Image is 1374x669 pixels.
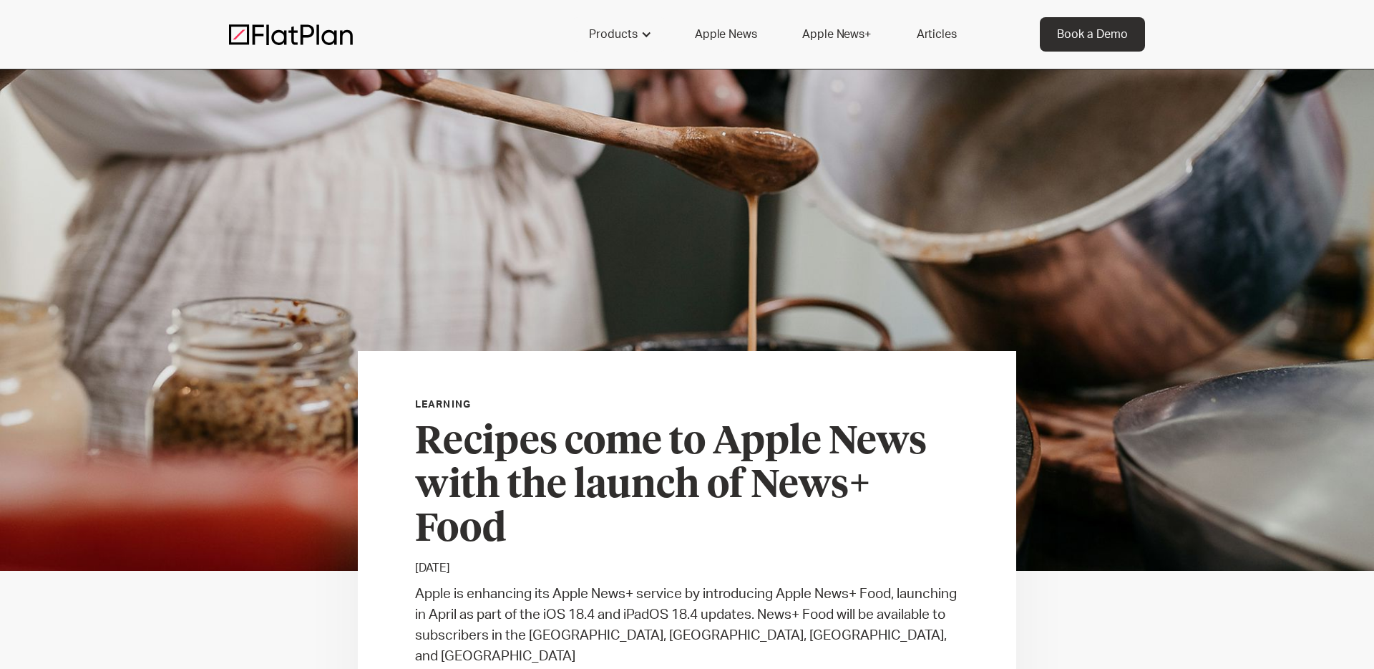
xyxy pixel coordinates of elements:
[900,17,974,52] a: Articles
[415,397,471,413] div: Learning
[415,421,959,552] h3: Recipes come to Apple News with the launch of News+ Food
[415,559,959,577] p: [DATE]
[1040,17,1145,52] a: Book a Demo
[589,26,638,43] div: Products
[785,17,887,52] a: Apple News+
[415,584,959,667] p: Apple is enhancing its Apple News+ service by introducing Apple News+ Food, launching in April as...
[678,17,774,52] a: Apple News
[1057,26,1128,43] div: Book a Demo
